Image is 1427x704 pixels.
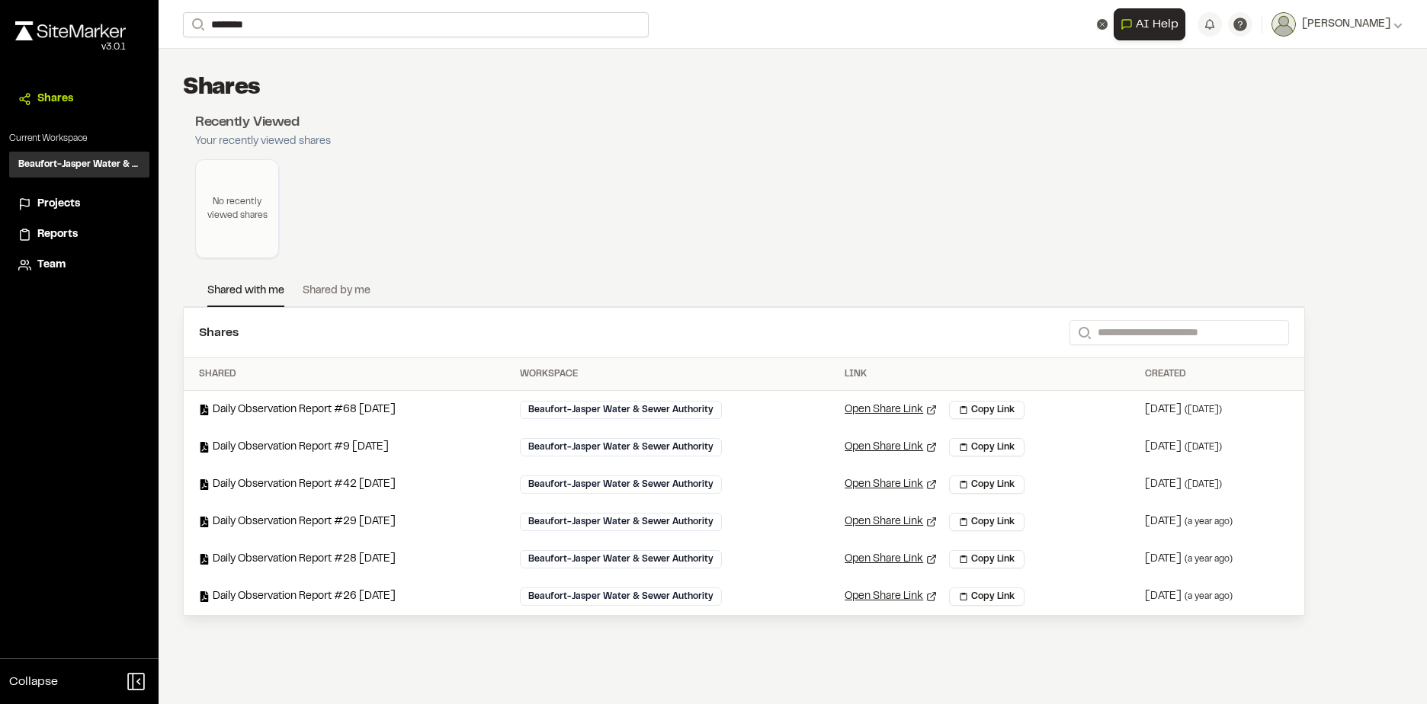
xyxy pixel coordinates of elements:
[1145,402,1182,418] div: [DATE]
[18,257,140,274] a: Team
[1145,514,1182,530] div: [DATE]
[1145,476,1182,493] div: [DATE]
[1185,478,1222,491] div: ( [DATE] )
[845,588,937,605] a: Open Share Link
[1185,403,1222,417] div: ( [DATE] )
[18,158,140,171] h3: Beaufort-Jasper Water & Sewer Authority
[1145,439,1182,456] div: [DATE]
[845,439,937,456] a: Open Share Link
[520,367,832,381] div: Workspace
[37,257,66,274] span: Team
[9,673,58,691] span: Collapse
[520,438,722,456] div: Beaufort-Jasper Water & Sewer Authority
[1097,19,1108,30] button: Clear text
[520,587,722,606] div: Beaufort-Jasper Water & Sewer Authority
[1145,588,1182,605] div: [DATE]
[199,551,508,568] div: Daily Observation Report #28 [DATE]
[1185,515,1233,529] div: ( a year ago )
[303,283,370,306] a: Shared by me
[845,402,937,418] a: Open Share Link
[845,551,937,568] a: Open Share Link
[9,132,149,146] p: Current Workspace
[1069,320,1097,345] button: Search
[37,91,73,107] span: Shares
[195,113,331,133] h3: Recently Viewed
[199,402,508,418] div: Daily Observation Report #68 [DATE]
[199,439,508,456] div: Daily Observation Report #9 [DATE]
[520,513,722,531] div: Beaufort-Jasper Water & Sewer Authority
[1136,15,1178,34] span: AI Help
[1114,8,1185,40] button: Open AI Assistant
[15,40,126,54] div: Oh geez...please don't...
[199,324,239,342] h2: Shares
[199,367,508,381] div: Shared
[18,226,140,243] a: Reports
[183,73,261,104] h1: Shares
[949,587,1025,606] button: Copy Link
[1114,8,1191,40] div: Open AI Assistant
[37,196,80,213] span: Projects
[520,475,722,494] div: Beaufort-Jasper Water & Sewer Authority
[845,514,937,530] a: Open Share Link
[1185,552,1233,566] div: ( a year ago )
[205,195,269,222] p: No recently viewed shares
[845,367,1133,381] div: Link
[949,401,1025,419] button: Copy Link
[949,513,1025,531] button: Copy Link
[199,514,508,530] div: Daily Observation Report #29 [DATE]
[949,550,1025,568] button: Copy Link
[1302,16,1390,33] span: [PERSON_NAME]
[520,401,722,419] div: Beaufort-Jasper Water & Sewer Authority
[1271,12,1296,37] img: User
[199,588,508,605] div: Daily Observation Report #26 [DATE]
[207,283,284,307] a: Shared with me
[18,196,140,213] a: Projects
[1185,440,1222,454] div: ( [DATE] )
[15,21,126,40] img: rebrand.png
[1185,590,1233,603] div: ( a year ago )
[520,550,722,568] div: Beaufort-Jasper Water & Sewer Authority
[1145,367,1289,381] div: Created
[949,438,1025,456] button: Copy Link
[845,476,937,493] a: Open Share Link
[199,476,508,493] div: Daily Observation Report #42 [DATE]
[1271,12,1403,37] button: [PERSON_NAME]
[37,226,78,243] span: Reports
[18,91,140,107] a: Shares
[1145,551,1182,568] div: [DATE]
[949,475,1025,494] button: Copy Link
[195,133,331,150] p: Your recently viewed shares
[183,12,210,37] button: Search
